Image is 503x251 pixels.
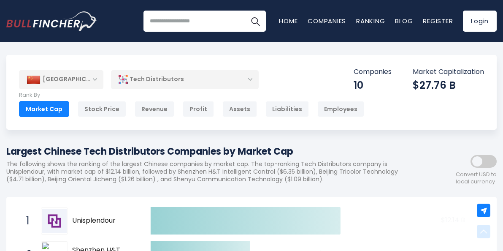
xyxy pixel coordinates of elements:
[6,145,421,158] h1: Largest Chinese Tech Distributors Companies by Market Cap
[6,11,97,31] img: Bullfincher logo
[19,101,69,117] div: Market Cap
[423,16,453,25] a: Register
[354,68,392,76] p: Companies
[19,70,103,89] div: [GEOGRAPHIC_DATA]
[456,171,497,186] span: Convert USD to local currency
[265,101,309,117] div: Liabilities
[463,11,497,32] a: Login
[135,101,174,117] div: Revenue
[42,209,67,233] img: Unisplendour
[354,79,392,92] div: 10
[395,16,413,25] a: Blog
[245,11,266,32] button: Search
[72,216,136,225] span: Unisplendour
[78,101,126,117] div: Stock Price
[111,70,259,89] div: Tech Distributors
[413,68,484,76] p: Market Capitalization
[6,160,421,183] p: The following shows the ranking of the largest Chinese companies by market cap. The top-ranking T...
[22,214,30,228] span: 1
[19,92,364,99] p: Rank By
[308,16,346,25] a: Companies
[413,79,484,92] div: $27.76 B
[279,16,297,25] a: Home
[317,101,364,117] div: Employees
[183,101,214,117] div: Profit
[6,11,97,31] a: Go to homepage
[356,16,385,25] a: Ranking
[222,101,257,117] div: Assets
[441,215,465,225] text: $12.14 B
